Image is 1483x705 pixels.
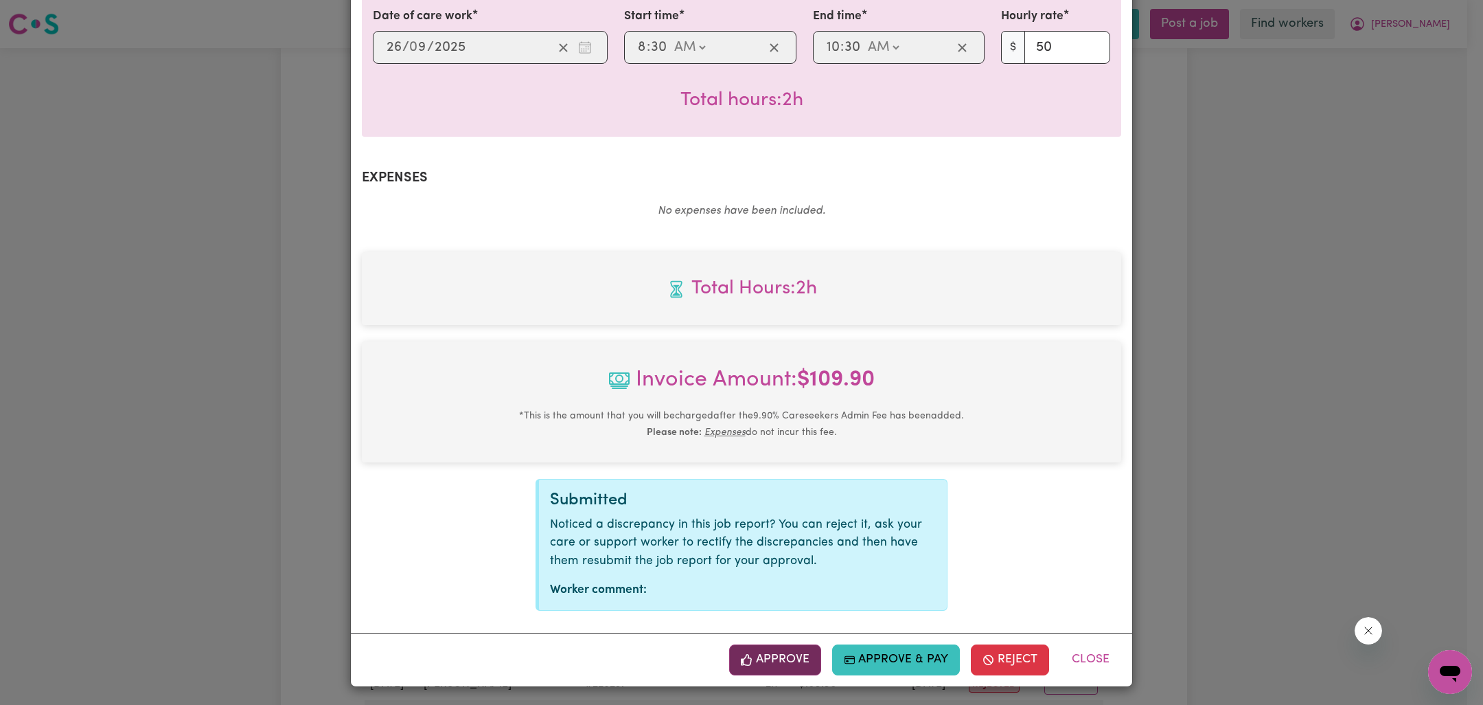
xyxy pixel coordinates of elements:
strong: Worker comment: [550,584,647,596]
input: ---- [434,37,466,58]
span: : [840,40,844,55]
b: Please note: [647,427,702,438]
input: -- [650,37,667,58]
em: No expenses have been included. [658,205,825,216]
iframe: Button to launch messaging window [1428,650,1472,694]
span: 0 [409,41,417,54]
button: Enter the date of care work [574,37,596,58]
span: Need any help? [8,10,83,21]
p: Noticed a discrepancy in this job report? You can reject it, ask your care or support worker to r... [550,516,936,570]
button: Clear date [553,37,574,58]
button: Approve & Pay [832,645,961,675]
label: End time [813,8,862,25]
label: Hourly rate [1001,8,1064,25]
u: Expenses [704,427,746,438]
b: $ 109.90 [797,369,875,391]
span: : [647,40,650,55]
span: / [402,40,409,55]
span: Total hours worked: 2 hours [373,274,1110,303]
span: Submitted [550,492,628,508]
button: Reject [971,645,1049,675]
input: -- [637,37,647,58]
span: $ [1001,31,1025,64]
input: -- [386,37,402,58]
input: -- [844,37,861,58]
input: -- [826,37,840,58]
span: Total hours worked: 2 hours [680,91,803,110]
button: Approve [729,645,821,675]
iframe: Close message [1355,617,1382,645]
label: Start time [624,8,679,25]
small: This is the amount that you will be charged after the 9.90 % Careseekers Admin Fee has been added... [519,411,964,438]
input: -- [410,37,427,58]
label: Date of care work [373,8,472,25]
h2: Expenses [362,170,1121,186]
span: Invoice Amount: [373,363,1110,407]
span: / [427,40,434,55]
button: Close [1060,645,1121,675]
